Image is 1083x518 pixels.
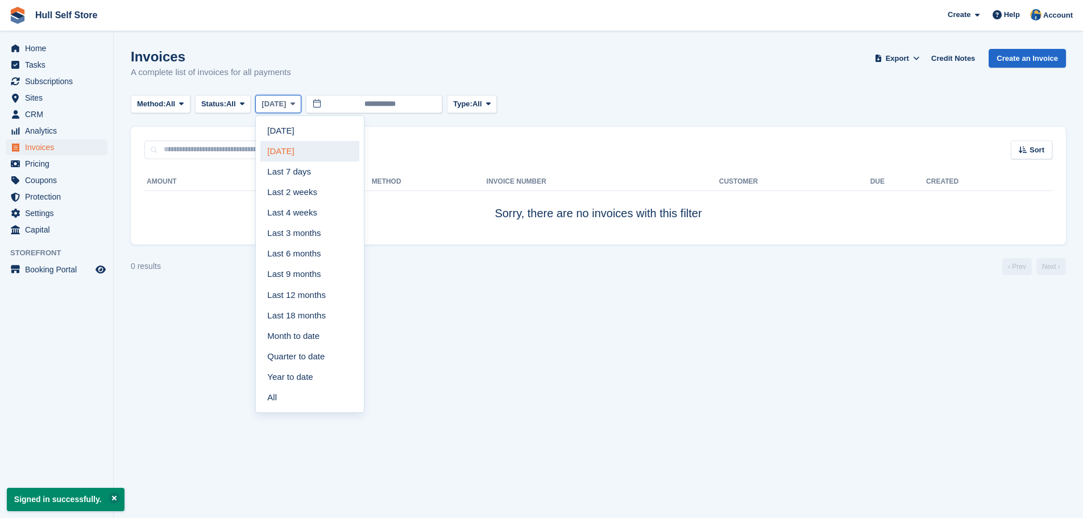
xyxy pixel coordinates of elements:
[25,172,93,188] span: Coupons
[94,263,107,276] a: Preview store
[989,49,1066,68] a: Create an Invoice
[166,98,176,110] span: All
[472,98,482,110] span: All
[25,90,93,106] span: Sites
[260,305,359,326] a: Last 18 months
[260,264,359,285] a: Last 9 months
[6,222,107,238] a: menu
[6,123,107,139] a: menu
[6,156,107,172] a: menu
[1030,9,1041,20] img: Hull Self Store
[719,173,870,191] th: Customer
[25,106,93,122] span: CRM
[870,173,926,191] th: Due
[6,90,107,106] a: menu
[25,57,93,73] span: Tasks
[137,98,166,110] span: Method:
[487,173,719,191] th: Invoice Number
[260,346,359,367] a: Quarter to date
[1043,10,1073,21] span: Account
[25,73,93,89] span: Subscriptions
[6,106,107,122] a: menu
[226,98,236,110] span: All
[131,49,291,64] h1: Invoices
[7,488,125,511] p: Signed in successfully.
[927,49,980,68] a: Credit Notes
[6,40,107,56] a: menu
[372,173,487,191] th: Method
[1036,258,1066,275] a: Next
[260,121,359,141] a: [DATE]
[25,123,93,139] span: Analytics
[25,40,93,56] span: Home
[886,53,909,64] span: Export
[25,262,93,277] span: Booking Portal
[25,189,93,205] span: Protection
[9,7,26,24] img: stora-icon-8386f47178a22dfd0bd8f6a31ec36ba5ce8667c1dd55bd0f319d3a0aa187defe.svg
[260,244,359,264] a: Last 6 months
[1030,144,1044,156] span: Sort
[6,57,107,73] a: menu
[131,260,161,272] div: 0 results
[6,172,107,188] a: menu
[10,247,113,259] span: Storefront
[495,207,702,219] span: Sorry, there are no invoices with this filter
[6,73,107,89] a: menu
[25,139,93,155] span: Invoices
[262,98,286,110] span: [DATE]
[1004,9,1020,20] span: Help
[25,205,93,221] span: Settings
[144,173,269,191] th: Amount
[25,222,93,238] span: Capital
[260,367,359,387] a: Year to date
[131,66,291,79] p: A complete list of invoices for all payments
[260,202,359,223] a: Last 4 weeks
[6,262,107,277] a: menu
[1002,258,1032,275] a: Previous
[260,161,359,182] a: Last 7 days
[6,205,107,221] a: menu
[260,387,359,408] a: All
[260,223,359,243] a: Last 3 months
[1000,258,1068,275] nav: Page
[255,95,301,114] button: [DATE]
[948,9,970,20] span: Create
[260,182,359,202] a: Last 2 weeks
[260,326,359,346] a: Month to date
[25,156,93,172] span: Pricing
[447,95,497,114] button: Type: All
[201,98,226,110] span: Status:
[195,95,251,114] button: Status: All
[260,141,359,161] a: [DATE]
[6,139,107,155] a: menu
[131,95,190,114] button: Method: All
[926,173,1052,191] th: Created
[31,6,102,24] a: Hull Self Store
[453,98,472,110] span: Type:
[872,49,922,68] button: Export
[260,285,359,305] a: Last 12 months
[6,189,107,205] a: menu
